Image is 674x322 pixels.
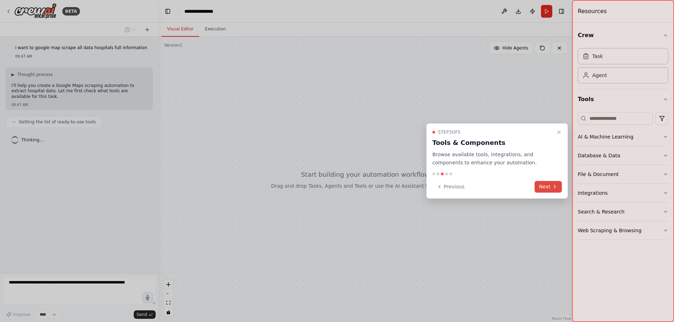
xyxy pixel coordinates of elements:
[163,6,173,16] button: Hide left sidebar
[535,181,562,193] button: Next
[432,181,469,193] button: Previous
[432,138,553,148] h3: Tools & Components
[555,128,563,136] button: Close walkthrough
[432,151,553,167] p: Browse available tools, integrations, and components to enhance your automation.
[438,129,461,135] span: Step 3 of 5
